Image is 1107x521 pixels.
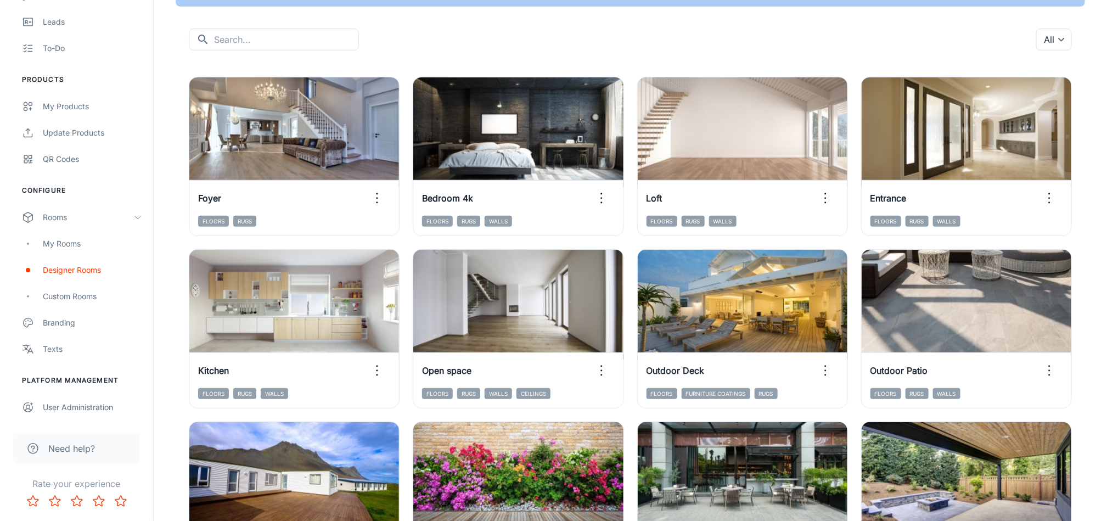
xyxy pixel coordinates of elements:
[261,388,288,399] span: Walls
[906,388,929,399] span: Rugs
[43,16,142,28] div: Leads
[43,401,142,413] div: User Administration
[870,364,928,377] h6: Outdoor Patio
[755,388,778,399] span: Rugs
[457,388,480,399] span: Rugs
[214,29,359,51] input: Search...
[682,216,705,227] span: Rugs
[43,290,142,302] div: Custom Rooms
[485,388,512,399] span: Walls
[233,388,256,399] span: Rugs
[709,216,737,227] span: Walls
[43,264,142,276] div: Designer Rooms
[422,388,453,399] span: Floors
[198,192,221,205] h6: Foyer
[88,490,110,512] button: Rate 4 star
[198,388,229,399] span: Floors
[485,216,512,227] span: Walls
[933,216,960,227] span: Walls
[1036,29,1072,51] div: All
[43,153,142,165] div: QR Codes
[422,364,471,377] h6: Open space
[43,317,142,329] div: Branding
[43,42,142,54] div: To-do
[457,216,480,227] span: Rugs
[43,343,142,355] div: Texts
[647,388,677,399] span: Floors
[647,216,677,227] span: Floors
[422,216,453,227] span: Floors
[110,490,132,512] button: Rate 5 star
[43,238,142,250] div: My Rooms
[682,388,750,399] span: Furniture Coatings
[870,216,901,227] span: Floors
[43,100,142,113] div: My Products
[44,490,66,512] button: Rate 2 star
[647,192,662,205] h6: Loft
[870,192,907,205] h6: Entrance
[422,192,473,205] h6: Bedroom 4k
[22,490,44,512] button: Rate 1 star
[906,216,929,227] span: Rugs
[870,388,901,399] span: Floors
[9,477,144,490] p: Rate your experience
[43,127,142,139] div: Update Products
[48,442,95,455] span: Need help?
[516,388,550,399] span: Ceilings
[43,211,133,223] div: Rooms
[198,364,229,377] h6: Kitchen
[66,490,88,512] button: Rate 3 star
[233,216,256,227] span: Rugs
[198,216,229,227] span: Floors
[647,364,705,377] h6: Outdoor Deck
[933,388,960,399] span: Walls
